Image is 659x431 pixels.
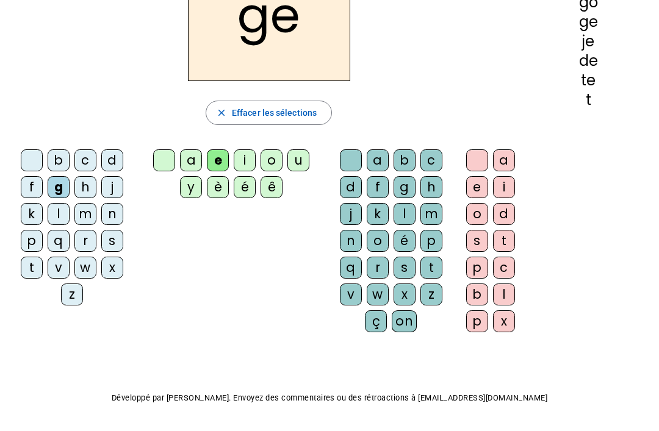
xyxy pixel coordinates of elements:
div: h [74,176,96,198]
div: c [493,257,515,279]
div: f [367,176,389,198]
p: Développé par [PERSON_NAME]. Envoyez des commentaires ou des rétroactions à [EMAIL_ADDRESS][DOMAI... [10,391,649,405]
mat-icon: close [216,107,227,118]
div: t [21,257,43,279]
div: a [367,149,389,171]
div: k [367,203,389,225]
div: j [340,203,362,225]
div: w [74,257,96,279]
div: i [234,149,256,171]
div: o [261,149,283,171]
div: h [420,176,442,198]
div: p [420,230,442,252]
div: t [420,257,442,279]
div: z [420,283,442,305]
div: r [74,230,96,252]
div: y [180,176,202,198]
div: f [21,176,43,198]
div: l [394,203,416,225]
div: x [101,257,123,279]
div: p [21,230,43,252]
div: l [493,283,515,305]
div: p [466,257,488,279]
div: a [493,149,515,171]
div: te [538,73,639,88]
div: b [466,283,488,305]
div: o [466,203,488,225]
div: r [367,257,389,279]
div: on [392,310,417,332]
div: e [466,176,488,198]
div: e [207,149,229,171]
div: de [538,54,639,68]
div: c [74,149,96,171]
div: k [21,203,43,225]
div: x [394,283,416,305]
div: v [48,257,70,279]
div: è [207,176,229,198]
div: x [493,310,515,332]
div: m [74,203,96,225]
div: g [394,176,416,198]
div: ç [365,310,387,332]
button: Effacer les sélections [206,101,332,125]
div: d [101,149,123,171]
div: g [48,176,70,198]
div: o [367,230,389,252]
div: v [340,283,362,305]
div: b [394,149,416,171]
div: j [101,176,123,198]
div: i [493,176,515,198]
div: l [48,203,70,225]
div: n [101,203,123,225]
div: p [466,310,488,332]
span: Effacer les sélections [232,105,317,120]
div: s [466,230,488,252]
div: d [493,203,515,225]
div: b [48,149,70,171]
div: w [367,283,389,305]
div: m [420,203,442,225]
div: s [394,257,416,279]
div: s [101,230,123,252]
div: q [48,230,70,252]
div: t [538,93,639,107]
div: ge [538,15,639,29]
div: u [287,149,309,171]
div: z [61,283,83,305]
div: a [180,149,202,171]
div: t [493,230,515,252]
div: c [420,149,442,171]
div: é [234,176,256,198]
div: q [340,257,362,279]
div: ê [261,176,283,198]
div: n [340,230,362,252]
div: je [538,34,639,49]
div: d [340,176,362,198]
div: é [394,230,416,252]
